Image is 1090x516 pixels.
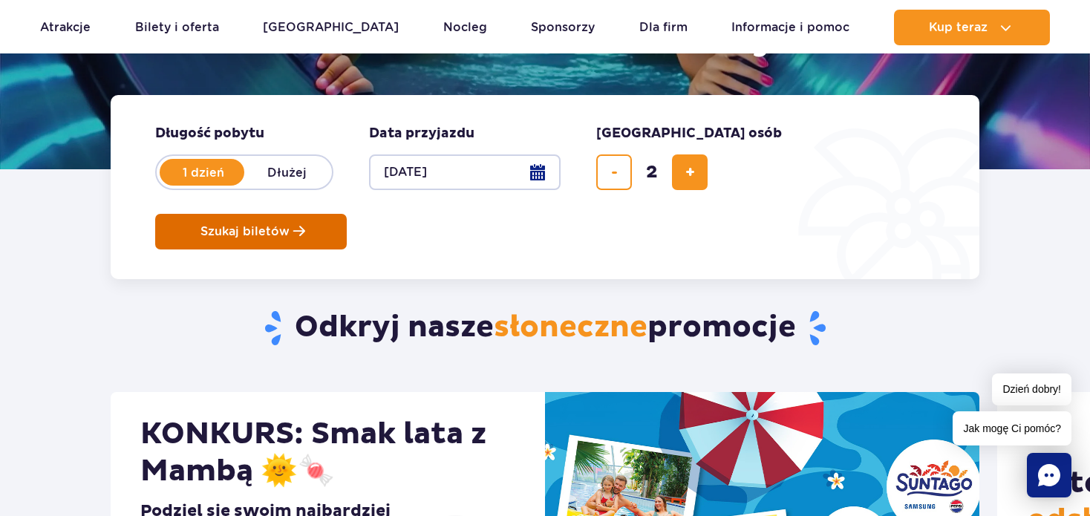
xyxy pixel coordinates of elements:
[953,411,1071,445] span: Jak mogę Ci pomóc?
[634,154,670,190] input: liczba biletów
[140,416,515,490] h2: KONKURS: Smak lata z Mambą 🌞🍬
[244,157,329,188] label: Dłużej
[929,21,988,34] span: Kup teraz
[494,309,647,346] span: słoneczne
[596,125,782,143] span: [GEOGRAPHIC_DATA] osób
[596,154,632,190] button: usuń bilet
[200,225,290,238] span: Szukaj biletów
[639,10,688,45] a: Dla firm
[369,154,561,190] button: [DATE]
[263,10,399,45] a: [GEOGRAPHIC_DATA]
[135,10,219,45] a: Bilety i oferta
[531,10,595,45] a: Sponsorzy
[1027,453,1071,497] div: Chat
[672,154,708,190] button: dodaj bilet
[155,214,347,249] button: Szukaj biletów
[155,125,264,143] span: Długość pobytu
[894,10,1050,45] button: Kup teraz
[161,157,246,188] label: 1 dzień
[443,10,487,45] a: Nocleg
[111,309,980,347] h2: Odkryj nasze promocje
[40,10,91,45] a: Atrakcje
[369,125,474,143] span: Data przyjazdu
[731,10,849,45] a: Informacje i pomoc
[992,373,1071,405] span: Dzień dobry!
[111,95,979,279] form: Planowanie wizyty w Park of Poland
